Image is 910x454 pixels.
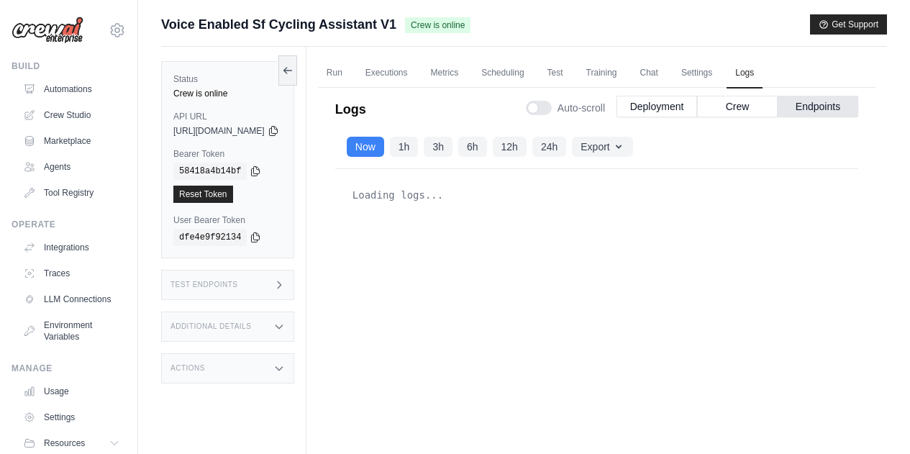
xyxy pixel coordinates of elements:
[17,262,126,285] a: Traces
[422,58,468,88] a: Metrics
[572,137,632,157] button: Export
[170,322,251,331] h3: Additional Details
[357,58,417,88] a: Executions
[44,437,85,449] span: Resources
[17,104,126,127] a: Crew Studio
[578,58,626,88] a: Training
[493,137,527,157] button: 12h
[838,385,910,454] iframe: Chat Widget
[173,229,247,246] code: dfe4e9f92134
[532,137,566,157] button: 24h
[347,181,847,209] div: Loading logs...
[778,96,858,117] button: Endpoints
[424,137,452,157] button: 3h
[539,58,572,88] a: Test
[12,219,126,230] div: Operate
[632,58,667,88] a: Chat
[173,88,282,99] div: Crew is online
[170,364,205,373] h3: Actions
[17,406,126,429] a: Settings
[173,73,282,85] label: Status
[161,14,396,35] span: Voice Enabled Sf Cycling Assistant V1
[17,130,126,153] a: Marketplace
[17,181,126,204] a: Tool Registry
[616,96,697,117] button: Deployment
[12,17,83,44] img: Logo
[697,96,778,117] button: Crew
[17,236,126,259] a: Integrations
[318,58,351,88] a: Run
[12,60,126,72] div: Build
[173,148,282,160] label: Bearer Token
[173,186,233,203] a: Reset Token
[473,58,532,88] a: Scheduling
[810,14,887,35] button: Get Support
[173,111,282,122] label: API URL
[727,58,763,88] a: Logs
[12,363,126,374] div: Manage
[347,137,384,157] button: Now
[170,281,238,289] h3: Test Endpoints
[458,137,487,157] button: 6h
[17,314,126,348] a: Environment Variables
[17,155,126,178] a: Agents
[390,137,419,157] button: 1h
[17,380,126,403] a: Usage
[558,101,605,115] span: Auto-scroll
[673,58,721,88] a: Settings
[405,17,470,33] span: Crew is online
[17,288,126,311] a: LLM Connections
[173,163,247,180] code: 58418a4b14bf
[335,99,366,119] p: Logs
[17,78,126,101] a: Automations
[173,125,265,137] span: [URL][DOMAIN_NAME]
[173,214,282,226] label: User Bearer Token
